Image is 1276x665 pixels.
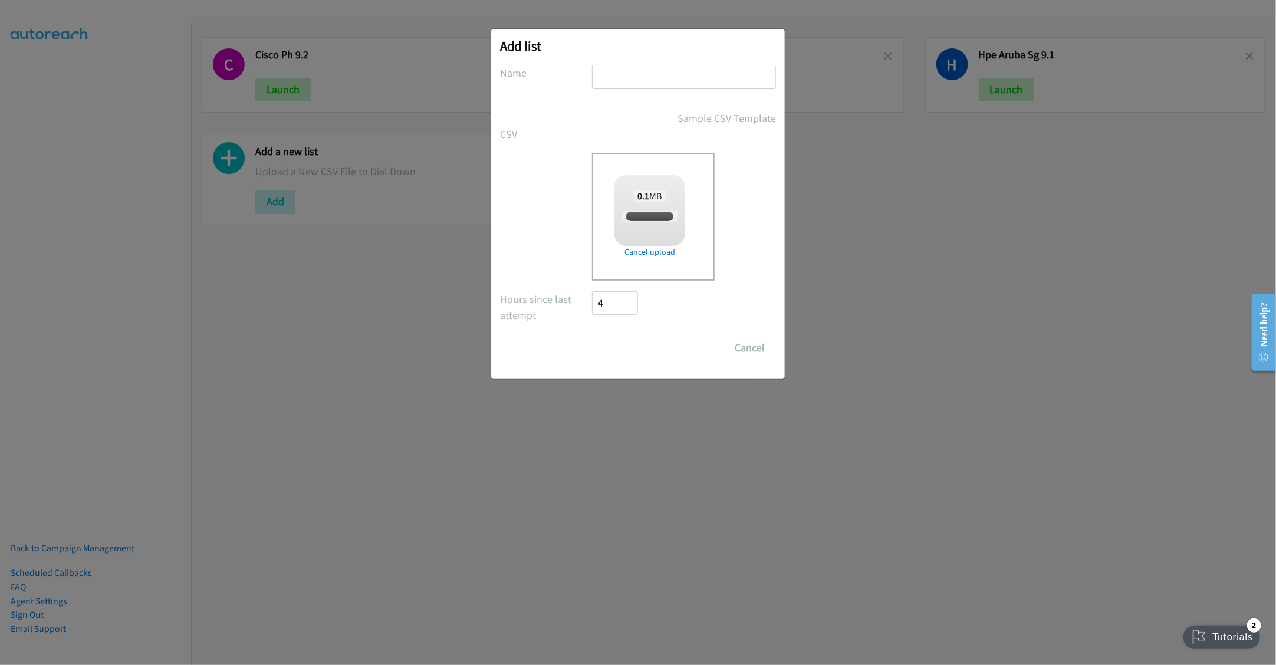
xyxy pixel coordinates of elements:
strong: 0.1 [637,190,649,202]
label: Name [500,65,592,81]
a: Cancel upload [614,246,685,258]
iframe: Checklist [1176,614,1267,656]
span: MB [634,190,666,202]
a: Sample CSV Template [678,110,776,126]
button: Cancel [723,336,776,360]
h2: Add list [500,38,776,54]
iframe: Resource Center [1242,285,1276,379]
span: Nice 2QQ Manpower IN 9.4.csv [622,211,725,222]
label: CSV [500,126,592,142]
label: Hours since last attempt [500,291,592,323]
